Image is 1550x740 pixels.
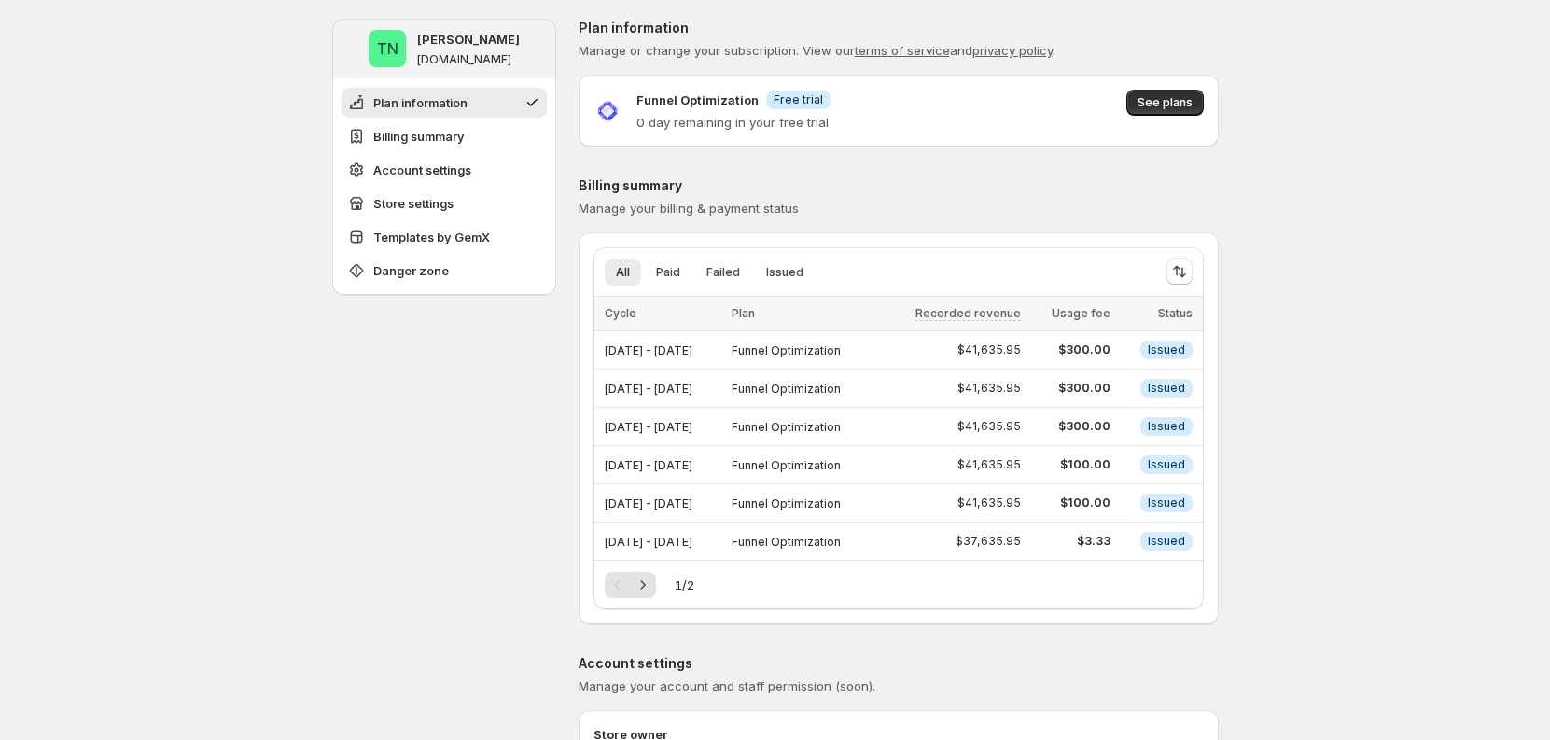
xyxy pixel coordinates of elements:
[732,458,841,472] span: Funnel Optimization
[1148,342,1185,357] span: Issued
[1166,258,1193,285] button: Sort the results
[956,534,1021,549] span: $37,635.95
[373,228,490,246] span: Templates by GemX
[605,420,692,434] span: [DATE] - [DATE]
[915,306,1021,321] span: Recorded revenue
[373,161,471,179] span: Account settings
[957,457,1021,472] span: $41,635.95
[732,496,841,510] span: Funnel Optimization
[342,188,547,218] button: Store settings
[579,654,1219,673] p: Account settings
[1138,95,1193,110] span: See plans
[706,265,740,280] span: Failed
[373,93,468,112] span: Plan information
[373,127,465,146] span: Billing summary
[605,382,692,396] span: [DATE] - [DATE]
[732,535,841,549] span: Funnel Optimization
[675,576,694,594] span: 1 / 2
[1032,419,1110,434] span: $300.00
[1148,457,1185,472] span: Issued
[630,572,656,598] button: Next
[957,342,1021,357] span: $41,635.95
[636,113,831,132] p: 0 day remaining in your free trial
[732,382,841,396] span: Funnel Optimization
[579,43,1055,58] span: Manage or change your subscription. View our and .
[1032,457,1110,472] span: $100.00
[605,343,692,357] span: [DATE] - [DATE]
[1148,496,1185,510] span: Issued
[972,43,1053,58] a: privacy policy
[373,194,454,213] span: Store settings
[417,52,511,67] p: [DOMAIN_NAME]
[342,222,547,252] button: Templates by GemX
[957,381,1021,396] span: $41,635.95
[373,261,449,280] span: Danger zone
[342,88,547,118] button: Plan information
[376,39,398,58] text: TN
[1148,419,1185,434] span: Issued
[579,176,1219,195] p: Billing summary
[342,256,547,286] button: Danger zone
[616,265,630,280] span: All
[605,496,692,510] span: [DATE] - [DATE]
[342,121,547,151] button: Billing summary
[1032,496,1110,510] span: $100.00
[732,343,841,357] span: Funnel Optimization
[605,572,656,598] nav: Pagination
[1052,306,1110,320] span: Usage fee
[957,419,1021,434] span: $41,635.95
[1158,306,1193,320] span: Status
[656,265,680,280] span: Paid
[1148,381,1185,396] span: Issued
[1126,90,1204,116] button: See plans
[579,19,1219,37] p: Plan information
[855,43,950,58] a: terms of service
[957,496,1021,510] span: $41,635.95
[1032,342,1110,357] span: $300.00
[605,458,692,472] span: [DATE] - [DATE]
[636,91,759,109] p: Funnel Optimization
[579,678,875,693] span: Manage your account and staff permission (soon).
[1032,381,1110,396] span: $300.00
[605,306,636,320] span: Cycle
[369,30,406,67] span: Tung Ngo
[417,30,520,49] p: [PERSON_NAME]
[593,97,621,125] img: Funnel Optimization
[342,155,547,185] button: Account settings
[1148,534,1185,549] span: Issued
[1032,534,1110,549] span: $3.33
[766,265,803,280] span: Issued
[732,420,841,434] span: Funnel Optimization
[732,306,755,320] span: Plan
[605,535,692,549] span: [DATE] - [DATE]
[579,201,799,216] span: Manage your billing & payment status
[774,92,823,107] span: Free trial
